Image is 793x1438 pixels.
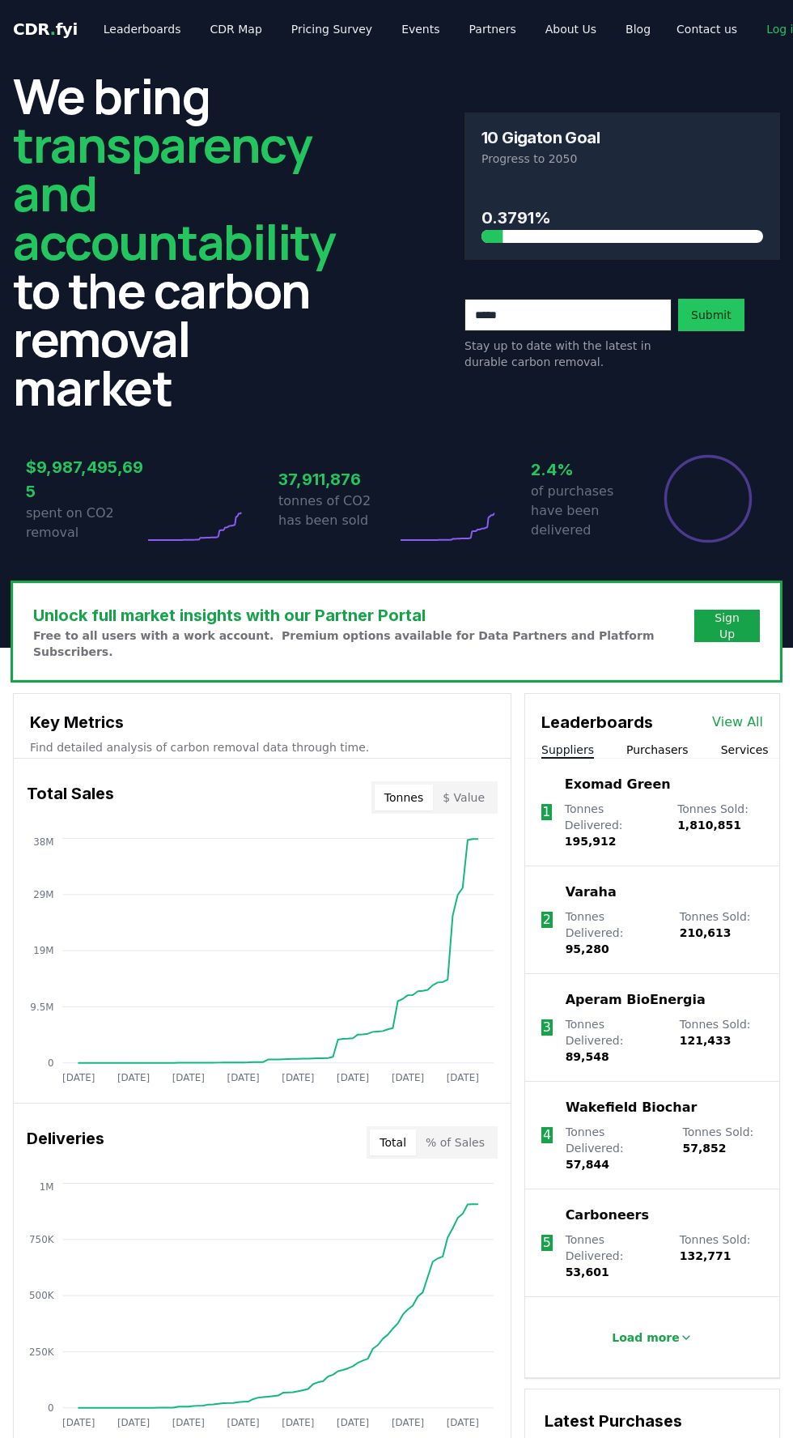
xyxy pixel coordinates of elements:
[370,1130,416,1155] button: Total
[278,15,385,44] a: Pricing Survey
[282,1072,314,1083] tspan: [DATE]
[13,19,78,39] span: CDR fyi
[27,1126,104,1159] h3: Deliveries
[545,1409,760,1433] h3: Latest Purchases
[566,1098,697,1117] a: Wakefield Biochar
[29,1347,55,1358] tspan: 250K
[30,739,494,755] p: Find detailed analysis of carbon removal data through time.
[13,111,335,274] span: transparency and accountability
[543,1233,551,1253] p: 5
[566,942,609,955] span: 95,280
[663,453,753,544] div: Percentage of sales delivered
[531,482,649,540] p: of purchases have been delivered
[481,130,600,146] h3: 10 Gigaton Goal
[680,926,732,939] span: 210,613
[541,710,653,734] h3: Leaderboards
[464,338,672,370] p: Stay up to date with the latest in durable carbon removal.
[337,1072,369,1083] tspan: [DATE]
[664,15,750,44] a: Contact us
[33,945,53,956] tspan: 19M
[680,1232,763,1280] p: Tonnes Sold :
[694,610,760,642] button: Sign Up
[29,1234,55,1245] tspan: 750K
[566,1016,664,1065] p: Tonnes Delivered :
[91,15,664,44] nav: Main
[227,1417,260,1428] tspan: [DATE]
[33,889,53,900] tspan: 29M
[680,908,763,957] p: Tonnes Sold :
[481,151,763,167] p: Progress to 2050
[26,504,144,542] p: spent on CO2 removal
[33,836,53,848] tspan: 38M
[677,801,763,849] p: Tonnes Sold :
[677,819,741,832] span: 1,810,851
[566,1124,667,1172] p: Tonnes Delivered :
[678,299,744,331] button: Submit
[683,1142,727,1155] span: 57,852
[447,1417,479,1428] tspan: [DATE]
[712,713,763,732] a: View All
[62,1072,95,1083] tspan: [DATE]
[33,628,694,660] p: Free to all users with a work account. Premium options available for Data Partners and Platform S...
[416,1130,494,1155] button: % of Sales
[613,15,664,44] a: Blog
[721,742,769,758] button: Services
[566,908,664,957] p: Tonnes Delivered :
[26,455,144,504] h3: $9,987,495,695
[566,883,617,902] a: Varaha
[543,1018,551,1037] p: 3
[29,1290,55,1301] tspan: 500K
[543,1125,551,1145] p: 4
[566,1206,649,1225] a: Carboneers
[683,1124,764,1172] p: Tonnes Sold :
[566,1266,609,1278] span: 53,601
[27,781,114,814] h3: Total Sales
[48,1402,54,1414] tspan: 0
[565,801,661,849] p: Tonnes Delivered :
[282,1417,314,1428] tspan: [DATE]
[433,785,494,810] button: $ Value
[337,1417,369,1428] tspan: [DATE]
[543,910,551,930] p: 2
[707,610,747,642] div: Sign Up
[599,1321,706,1354] button: Load more
[117,1417,150,1428] tspan: [DATE]
[566,990,706,1010] a: Aperam BioEnergia
[566,1050,609,1063] span: 89,548
[541,742,594,758] button: Suppliers
[566,1158,609,1171] span: 57,844
[680,1016,763,1065] p: Tonnes Sold :
[50,19,56,39] span: .
[172,1417,205,1428] tspan: [DATE]
[456,15,529,44] a: Partners
[91,15,194,44] a: Leaderboards
[566,1232,664,1280] p: Tonnes Delivered :
[531,457,649,482] h3: 2.4%
[612,1330,680,1346] p: Load more
[48,1057,54,1069] tspan: 0
[30,710,494,734] h3: Key Metrics
[375,785,433,810] button: Tonnes
[447,1072,479,1083] tspan: [DATE]
[278,467,396,491] h3: 37,911,876
[30,1002,53,1013] tspan: 9.5M
[626,742,689,758] button: Purchasers
[172,1072,205,1083] tspan: [DATE]
[227,1072,260,1083] tspan: [DATE]
[40,1181,54,1193] tspan: 1M
[680,1249,732,1262] span: 132,771
[197,15,275,44] a: CDR Map
[33,603,694,628] h3: Unlock full market insights with our Partner Portal
[392,1072,424,1083] tspan: [DATE]
[392,1417,424,1428] tspan: [DATE]
[13,18,78,40] a: CDR.fyi
[565,775,671,794] a: Exomad Green
[13,71,335,411] h2: We bring to the carbon removal market
[388,15,452,44] a: Events
[532,15,609,44] a: About Us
